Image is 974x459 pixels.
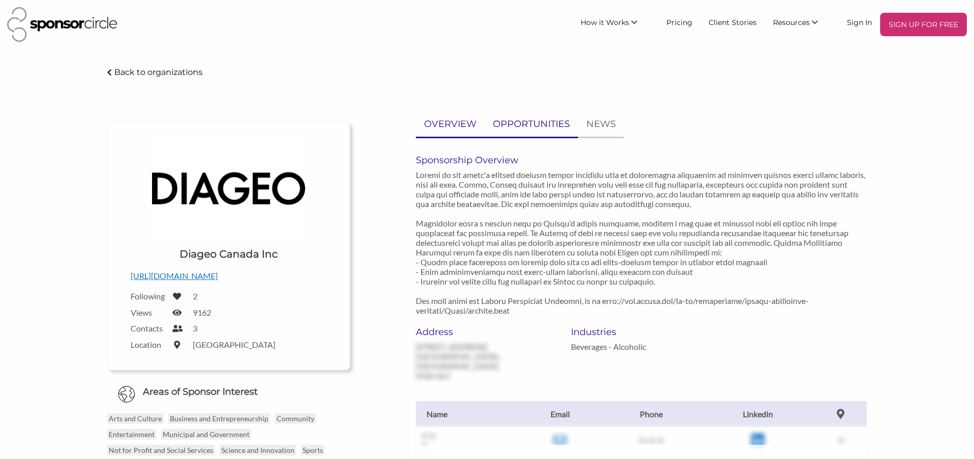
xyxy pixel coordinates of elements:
[301,445,324,455] p: Sports
[131,269,327,283] p: [URL][DOMAIN_NAME]
[193,340,276,349] label: [GEOGRAPHIC_DATA]
[701,401,815,427] th: Linkedin
[701,13,765,31] a: Client Stories
[168,413,270,424] p: Business and Entrepreneurship
[131,308,166,317] label: Views
[131,291,166,301] label: Following
[275,413,316,424] p: Community
[99,386,358,398] h6: Areas of Sponsor Interest
[416,155,867,166] h6: Sponsorship Overview
[884,17,963,32] p: SIGN UP FOR FREE
[220,445,296,455] p: Science and Innovation
[581,18,629,27] span: How it Works
[114,67,203,77] p: Back to organizations
[571,326,711,338] h6: Industries
[839,13,880,31] a: Sign In
[424,117,477,132] p: OVERVIEW
[131,323,166,333] label: Contacts
[493,117,570,132] p: OPPORTUNITIES
[193,291,197,301] label: 2
[180,247,278,261] h1: Diageo Canada Inc
[107,413,163,424] p: Arts and Culture
[193,323,197,333] label: 3
[518,401,602,427] th: Email
[773,18,810,27] span: Resources
[602,401,701,427] th: Phone
[7,7,117,42] img: Sponsor Circle Logo
[658,13,701,31] a: Pricing
[161,429,251,440] p: Municipal and Government
[416,326,556,338] h6: Address
[193,308,211,317] label: 9162
[107,429,156,440] p: Entertainment
[107,445,215,455] p: Not for Profit and Social Services
[586,117,616,132] p: NEWS
[152,138,305,240] img: Diageo Logo
[572,13,658,36] li: How it Works
[416,401,518,427] th: Name
[416,170,867,315] p: Loremi do sit ametc'a elitsed doeiusm tempor incididu utla et doloremagna aliquaenim ad minimven ...
[118,386,135,403] img: Globe Icon
[765,13,839,36] li: Resources
[131,340,166,349] label: Location
[571,342,711,351] p: Beverages - Alcoholic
